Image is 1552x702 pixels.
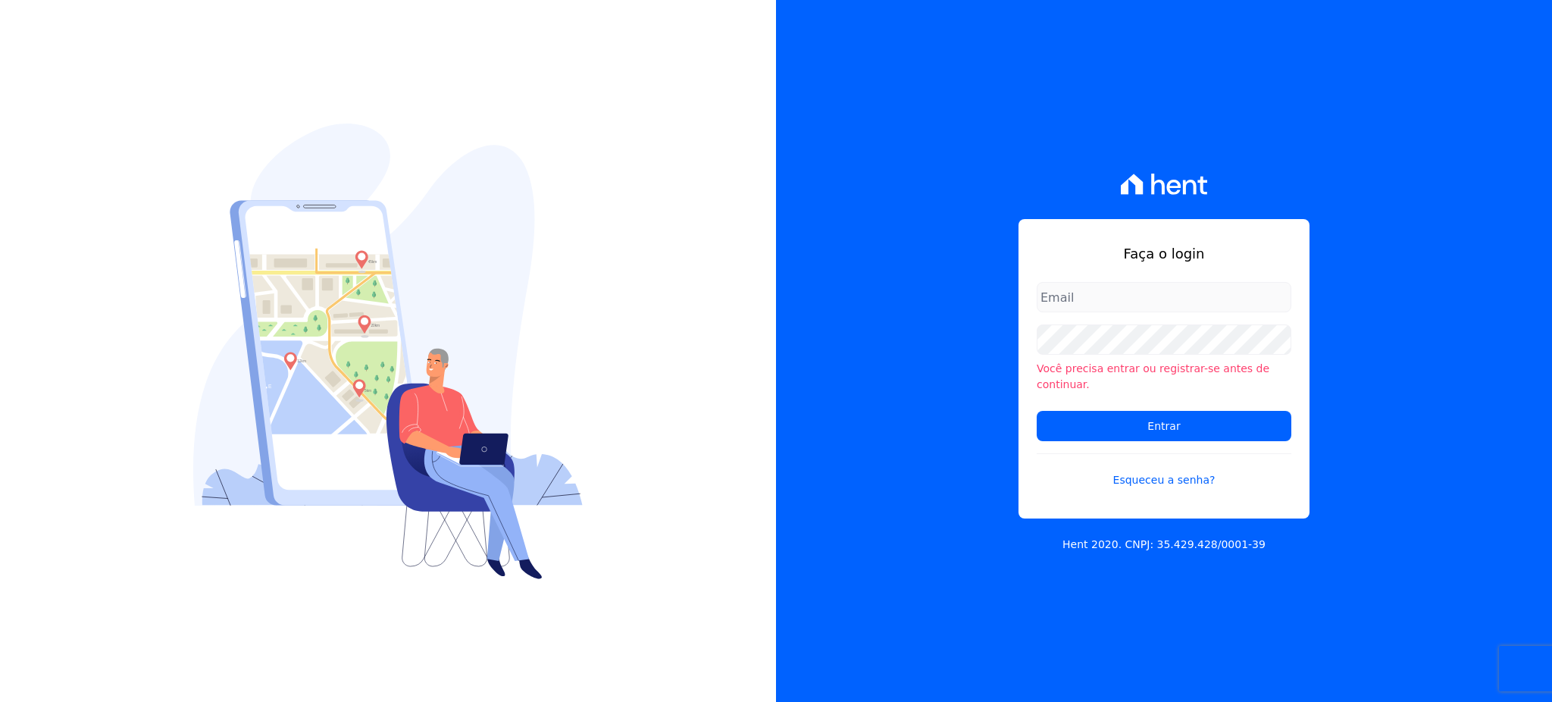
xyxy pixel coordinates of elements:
a: Esqueceu a senha? [1037,453,1291,488]
p: Hent 2020. CNPJ: 35.429.428/0001-39 [1062,537,1266,553]
li: Você precisa entrar ou registrar-se antes de continuar. [1037,361,1291,393]
h1: Faça o login [1037,243,1291,264]
input: Entrar [1037,411,1291,441]
input: Email [1037,282,1291,312]
img: Login [193,124,583,579]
